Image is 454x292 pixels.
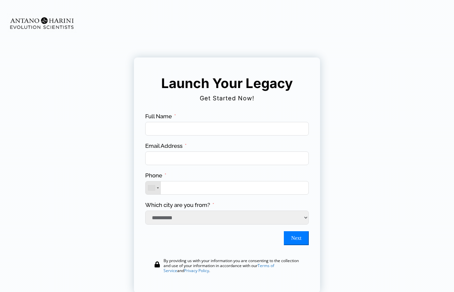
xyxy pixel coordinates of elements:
[284,231,309,245] button: Next
[145,113,176,120] label: Full Name
[146,181,161,194] div: Telephone country code
[144,92,310,104] h2: Get Started Now!
[145,201,214,209] label: Which city are you from?
[145,211,309,225] select: Which city are you from?
[7,14,77,33] img: Evolution-Scientist (2)
[145,181,309,195] input: Phone
[145,172,167,179] label: Phone
[184,268,209,273] a: Privacy Policy
[158,75,296,92] h5: Launch Your Legacy
[164,258,303,273] div: By providing us with your information you are consenting to the collection and use of your inform...
[145,151,309,165] input: Email Address
[145,142,187,150] label: Email Address
[164,263,274,273] a: Terms of Service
